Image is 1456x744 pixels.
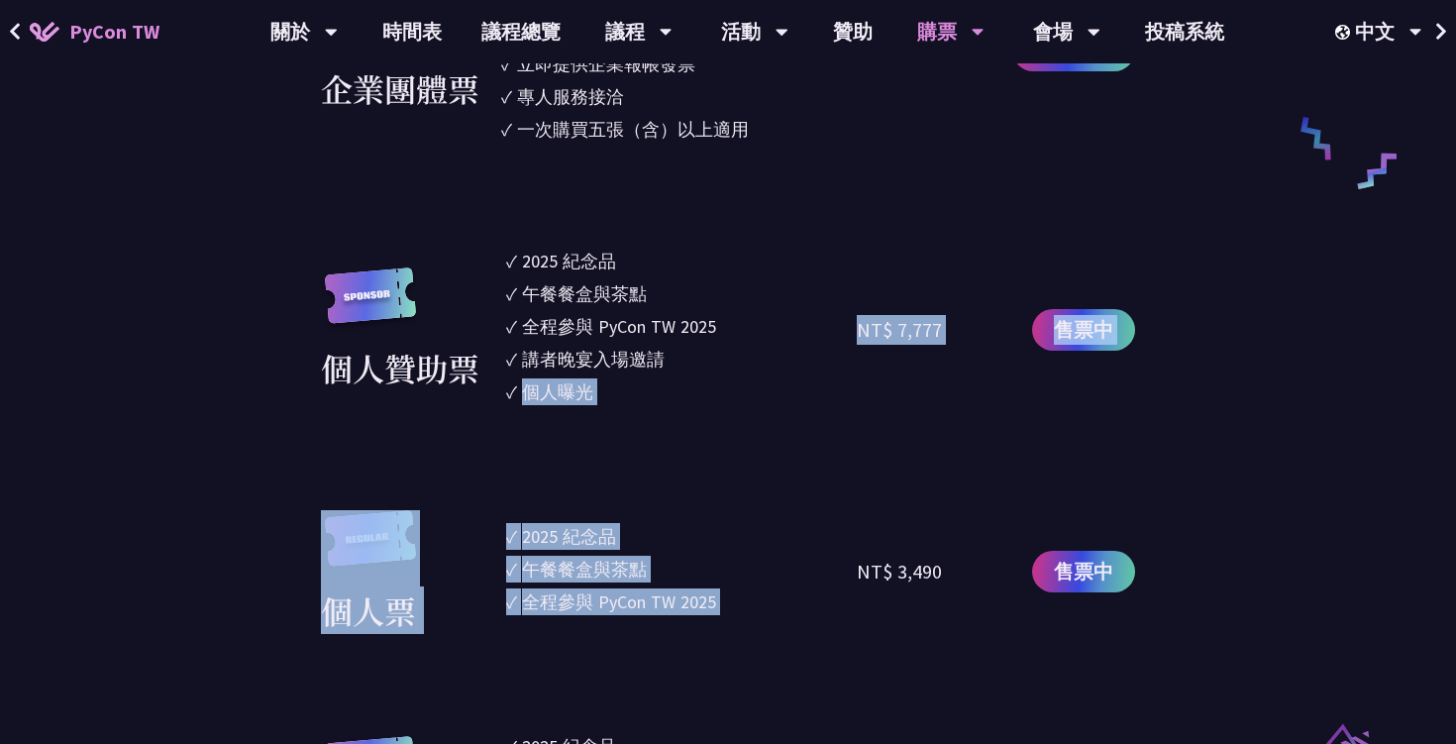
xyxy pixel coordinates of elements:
div: 2025 紀念品 [522,248,616,274]
img: regular.8f272d9.svg [321,510,420,586]
div: 2025 紀念品 [522,523,616,550]
li: ✓ [506,346,857,372]
div: 企業團體票 [321,64,479,112]
div: NT$ 7,777 [857,315,942,345]
img: sponsor.43e6a3a.svg [321,267,420,344]
img: Locale Icon [1335,25,1355,40]
div: 一次購買五張（含）以上適用 [517,116,749,143]
li: ✓ [501,116,842,143]
li: ✓ [506,523,857,550]
li: ✓ [506,556,857,583]
div: 講者晚宴入場邀請 [522,346,665,372]
div: 個人贊助票 [321,344,479,391]
a: PyCon TW [10,7,179,56]
div: 個人曝光 [522,378,593,405]
li: ✓ [506,248,857,274]
div: 午餐餐盒與茶點 [522,280,647,307]
a: 售票中 [1032,309,1135,351]
div: 全程參與 PyCon TW 2025 [522,313,716,340]
span: 售票中 [1054,557,1113,586]
span: 售票中 [1054,315,1113,345]
li: ✓ [506,588,857,615]
li: ✓ [506,313,857,340]
li: ✓ [501,83,842,110]
div: 個人票 [321,586,416,634]
img: Home icon of PyCon TW 2025 [30,22,59,42]
div: 午餐餐盒與茶點 [522,556,647,583]
li: ✓ [501,51,842,77]
div: 全程參與 PyCon TW 2025 [522,588,716,615]
div: 立即提供企業報帳發票 [517,51,695,77]
span: PyCon TW [69,17,159,47]
li: ✓ [506,280,857,307]
div: 專人服務接洽 [517,83,624,110]
li: ✓ [506,378,857,405]
div: NT$ 3,490 [857,557,942,586]
a: 售票中 [1032,551,1135,592]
